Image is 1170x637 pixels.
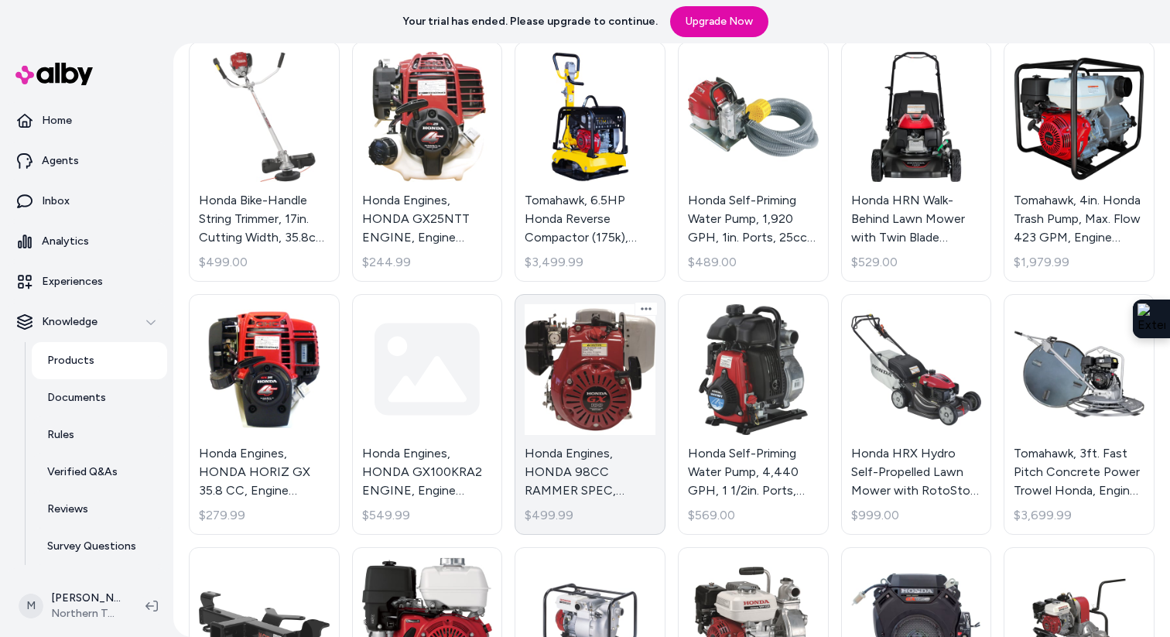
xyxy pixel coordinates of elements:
[51,606,121,622] span: Northern Tool
[19,594,43,618] span: M
[15,63,93,85] img: alby Logo
[32,528,167,565] a: Survey Questions
[42,113,72,128] p: Home
[42,193,70,209] p: Inbox
[515,294,665,535] a: Honda Engines, HONDA 98CC RAMMER SPEC, Engine Displacement 98 cc, Engine Type GX Series OHC Comme...
[678,42,829,283] a: Honda Self-Priming Water Pump, 1,920 GPH, 1in. Ports, 25cc Honda GX25 4-Stroke Engine, Model# WX1...
[841,42,992,283] a: Honda HRN Walk-Behind Lawn Mower with Twin Blade System — 166cc Honda GCV170 Engine, 21in. Deck, ...
[1004,294,1155,535] a: Tomahawk, 3ft. Fast Pitch Concrete Power Trowel Honda, Engine Brand Honda, Engine Model GX270 Dia...
[42,314,97,330] p: Knowledge
[6,223,167,260] a: Analytics
[352,294,503,535] a: Honda Engines, HONDA GX100KRA2 ENGINE, Engine Displacement 98 cc, Engine Type GX Series OHV Comme...
[47,539,136,554] p: Survey Questions
[1004,42,1155,283] a: Tomahawk, 4in. Honda Trash Pump, Max. Flow 423 GPM, Engine Displacement 390 cc, Engine Brand Hond...
[515,42,665,283] a: Tomahawk, 6.5HP Honda Reverse Compactor (175k), Engine Brand Honda, Engine Model GX200 Horsepower...
[42,153,79,169] p: Agents
[47,353,94,368] p: Products
[6,183,167,220] a: Inbox
[32,491,167,528] a: Reviews
[47,427,74,443] p: Rules
[189,294,340,535] a: Honda Engines, HONDA HORIZ GX 35.8 CC, Engine Displacement 35 cc, Engine Type GX Series OHC, Mode...
[1137,303,1165,334] img: Extension Icon
[352,42,503,283] a: Honda Engines, HONDA GX25NTT ENGINE, Engine Displacement 25 cc, Engine Type GX Series OHC, Model#...
[47,464,118,480] p: Verified Q&As
[402,14,658,29] p: Your trial has ended. Please upgrade to continue.
[51,591,121,606] p: [PERSON_NAME]
[678,294,829,535] a: Honda Self-Priming Water Pump, 4,440 GPH, 1 1/2in. Ports, 49cc Honda GXH50 4-Stroke Engine, Model...
[670,6,768,37] a: Upgrade Now
[189,42,340,283] a: Honda Bike-Handle String Trimmer, 17in. Cutting Width, 35.8cc, Honda GX35 4-Stroke Engine, Model#...
[6,263,167,300] a: Experiences
[42,274,103,289] p: Experiences
[6,142,167,180] a: Agents
[841,294,992,535] a: Honda HRX Hydro Self-Propelled Lawn Mower with RotoStop Blade Stop System, 201cc Honda GVC200 Eng...
[32,416,167,454] a: Rules
[32,454,167,491] a: Verified Q&As
[42,234,89,249] p: Analytics
[32,379,167,416] a: Documents
[9,581,133,631] button: M[PERSON_NAME]Northern Tool
[6,303,167,341] button: Knowledge
[47,502,88,517] p: Reviews
[32,342,167,379] a: Products
[6,102,167,139] a: Home
[47,390,106,406] p: Documents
